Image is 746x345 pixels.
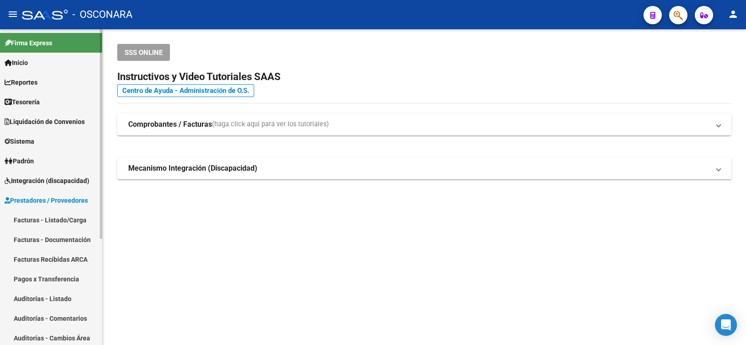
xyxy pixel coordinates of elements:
[5,97,40,107] span: Tesorería
[117,113,731,135] mat-expansion-panel-header: Comprobantes / Facturas(haga click aquí para ver los tutoriales)
[5,77,38,87] span: Reportes
[7,9,18,20] mat-icon: menu
[128,119,212,129] strong: Comprobantes / Facturas
[5,58,28,68] span: Inicio
[715,314,737,336] div: Open Intercom Messenger
[72,5,132,25] span: - OSCONARA
[5,117,85,127] span: Liquidación de Convenios
[5,38,52,48] span: Firma Express
[125,49,163,57] span: SSS ONLINE
[728,9,739,20] mat-icon: person
[117,68,731,86] h2: Instructivos y Video Tutoriales SAAS
[5,136,34,146] span: Sistema
[128,163,257,173] strong: Mecanismo Integración (Discapacidad)
[5,176,89,186] span: Integración (discapacidad)
[5,195,88,205] span: Prestadores / Proveedores
[212,119,329,129] span: (haga click aquí para ver los tutoriales)
[117,44,170,61] button: SSS ONLINE
[117,157,731,179] mat-expansion-panel-header: Mecanismo Integración (Discapacidad)
[5,156,34,166] span: Padrón
[117,84,254,97] a: Centro de Ayuda - Administración de O.S.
